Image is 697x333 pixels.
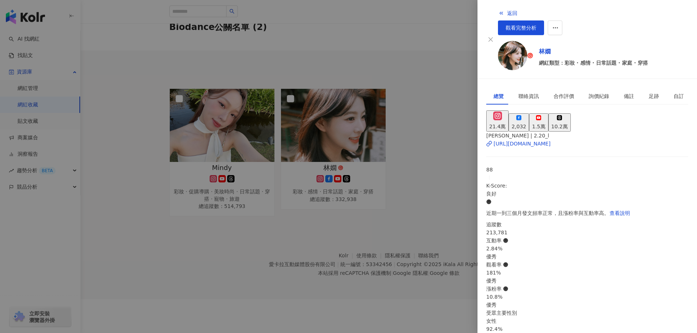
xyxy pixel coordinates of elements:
[486,220,688,228] div: 追蹤數
[486,277,688,285] div: 優秀
[486,325,688,333] div: 92.4%
[624,92,634,100] div: 備註
[486,269,688,277] div: 181%
[509,113,529,132] button: 2,032
[548,113,571,132] button: 10.2萬
[486,228,688,236] div: 213,781
[589,92,609,100] div: 詢價紀錄
[506,25,536,31] span: 觀看完整分析
[532,122,545,130] div: 1.5萬
[507,10,517,16] span: 返回
[486,110,509,132] button: 21.4萬
[486,236,688,245] div: 互動率
[539,59,648,67] span: 網紅類型：彩妝 · 感情 · 日常話題 · 家庭 · 穿搭
[486,285,688,293] div: 漲粉率
[488,37,494,42] span: close
[498,6,518,20] button: 返回
[486,182,688,206] div: K-Score :
[498,41,533,73] a: KOL Avatar
[511,122,526,130] div: 2,032
[498,41,527,70] img: KOL Avatar
[494,140,551,148] div: [URL][DOMAIN_NAME]
[551,122,568,130] div: 10.2萬
[486,301,688,309] div: 優秀
[486,190,688,198] div: 良好
[486,140,688,148] a: [URL][DOMAIN_NAME]
[486,317,688,325] div: 女性
[486,253,688,261] div: 優秀
[529,113,548,132] button: 1.5萬
[486,206,688,220] div: 近期一到三個月發文頻率正常，且漲粉率與互動率高。
[610,210,630,216] span: 查看說明
[539,47,648,56] a: 林嫺
[494,92,504,100] div: 總覽
[486,35,495,44] button: Close
[554,92,574,100] div: 合作評價
[486,133,549,139] span: [PERSON_NAME] | 2.20_l
[609,206,630,220] button: 查看說明
[486,245,688,253] div: 2.84%
[518,92,539,100] div: 聯絡資訊
[486,261,688,269] div: 觀看率
[486,166,688,174] div: 88
[649,92,659,100] div: 足跡
[486,309,688,317] div: 受眾主要性別
[674,92,684,100] div: 自訂
[489,122,506,130] div: 21.4萬
[486,293,688,301] div: 10.8%
[498,20,544,35] a: 觀看完整分析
